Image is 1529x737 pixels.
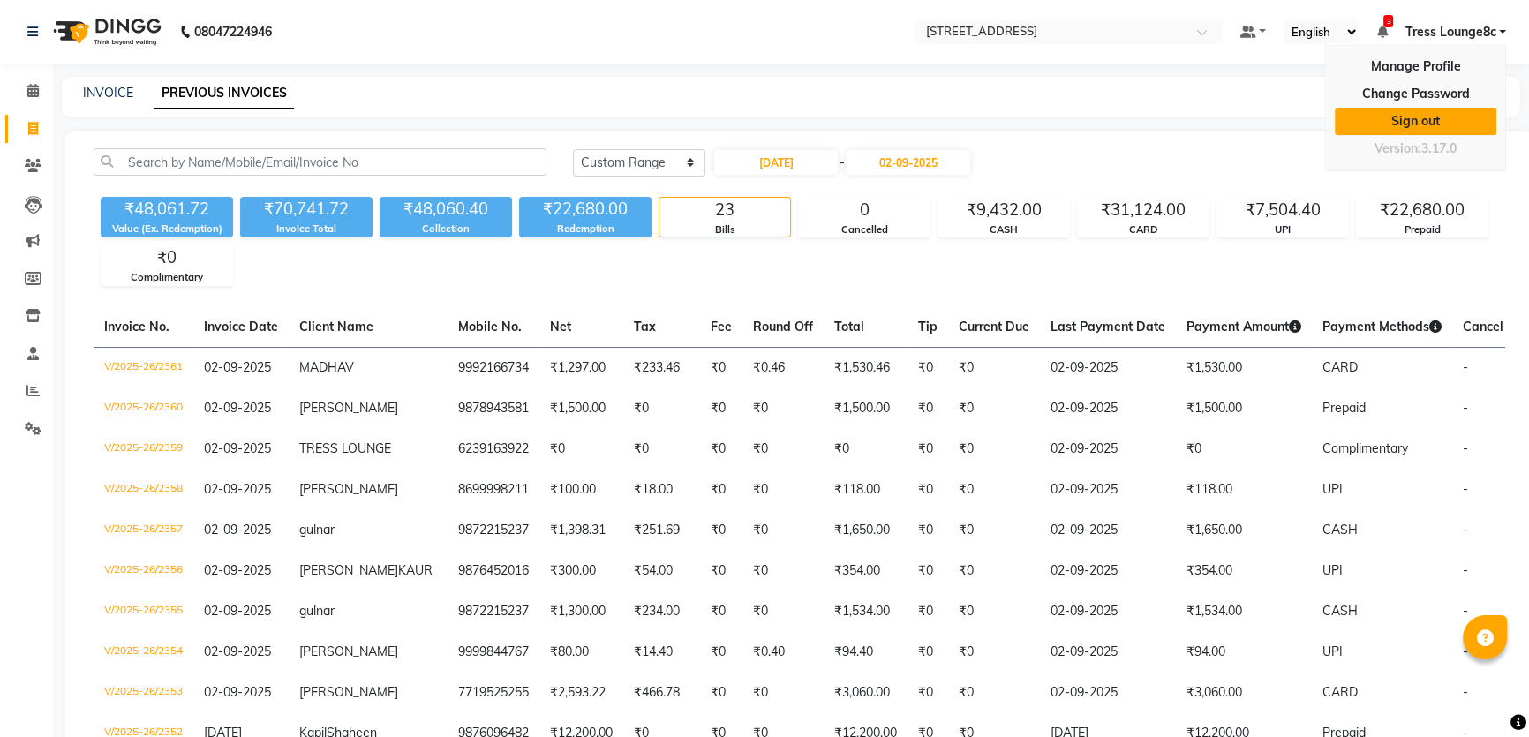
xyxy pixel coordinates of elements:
[299,359,354,375] span: MADHAV
[1463,684,1468,700] span: -
[539,673,623,713] td: ₹2,593.22
[380,197,512,222] div: ₹48,060.40
[959,319,1029,335] span: Current Due
[700,551,742,591] td: ₹0
[1040,470,1176,510] td: 02-09-2025
[948,551,1040,591] td: ₹0
[1463,400,1468,416] span: -
[458,319,522,335] span: Mobile No.
[742,470,824,510] td: ₹0
[1463,440,1468,456] span: -
[240,222,373,237] div: Invoice Total
[204,603,271,619] span: 02-09-2025
[1463,522,1468,538] span: -
[94,470,193,510] td: V/2025-26/2358
[634,319,656,335] span: Tax
[1040,632,1176,673] td: 02-09-2025
[448,510,539,551] td: 9872215237
[448,632,539,673] td: 9999844767
[299,481,398,497] span: [PERSON_NAME]
[824,510,908,551] td: ₹1,650.00
[948,388,1040,429] td: ₹0
[539,388,623,429] td: ₹1,500.00
[1051,319,1165,335] span: Last Payment Date
[1322,481,1343,497] span: UPI
[840,154,845,172] span: -
[908,551,948,591] td: ₹0
[448,591,539,632] td: 9872215237
[623,673,700,713] td: ₹466.78
[908,429,948,470] td: ₹0
[700,673,742,713] td: ₹0
[742,632,824,673] td: ₹0.40
[1040,591,1176,632] td: 02-09-2025
[204,319,278,335] span: Invoice Date
[204,684,271,700] span: 02-09-2025
[1176,429,1312,470] td: ₹0
[1463,643,1468,659] span: -
[824,388,908,429] td: ₹1,500.00
[1176,551,1312,591] td: ₹354.00
[1335,53,1496,80] a: Manage Profile
[204,400,271,416] span: 02-09-2025
[623,470,700,510] td: ₹18.00
[1040,429,1176,470] td: 02-09-2025
[1322,562,1343,578] span: UPI
[299,319,373,335] span: Client Name
[824,470,908,510] td: ₹118.00
[1463,481,1468,497] span: -
[1463,562,1468,578] span: -
[1335,80,1496,108] a: Change Password
[45,7,166,56] img: logo
[700,347,742,388] td: ₹0
[94,148,546,176] input: Search by Name/Mobile/Email/Invoice No
[539,510,623,551] td: ₹1,398.31
[1078,222,1209,237] div: CARD
[948,470,1040,510] td: ₹0
[753,319,813,335] span: Round Off
[94,551,193,591] td: V/2025-26/2356
[1040,388,1176,429] td: 02-09-2025
[1040,347,1176,388] td: 02-09-2025
[938,222,1069,237] div: CASH
[1176,470,1312,510] td: ₹118.00
[834,319,864,335] span: Total
[908,632,948,673] td: ₹0
[550,319,571,335] span: Net
[623,591,700,632] td: ₹234.00
[299,684,398,700] span: [PERSON_NAME]
[194,7,272,56] b: 08047224946
[94,673,193,713] td: V/2025-26/2353
[1040,551,1176,591] td: 02-09-2025
[1463,359,1468,375] span: -
[1176,673,1312,713] td: ₹3,060.00
[1186,319,1301,335] span: Payment Amount
[908,347,948,388] td: ₹0
[938,198,1069,222] div: ₹9,432.00
[1176,347,1312,388] td: ₹1,530.00
[1176,510,1312,551] td: ₹1,650.00
[623,510,700,551] td: ₹251.69
[700,470,742,510] td: ₹0
[94,591,193,632] td: V/2025-26/2355
[1322,400,1366,416] span: Prepaid
[1357,198,1488,222] div: ₹22,680.00
[240,197,373,222] div: ₹70,741.72
[824,632,908,673] td: ₹94.40
[539,551,623,591] td: ₹300.00
[948,632,1040,673] td: ₹0
[519,222,652,237] div: Redemption
[539,632,623,673] td: ₹80.00
[448,673,539,713] td: 7719525255
[204,440,271,456] span: 02-09-2025
[742,510,824,551] td: ₹0
[101,222,233,237] div: Value (Ex. Redemption)
[1040,510,1176,551] td: 02-09-2025
[623,429,700,470] td: ₹0
[448,429,539,470] td: 6239163922
[847,150,970,175] input: End Date
[101,197,233,222] div: ₹48,061.72
[711,319,732,335] span: Fee
[700,632,742,673] td: ₹0
[398,562,433,578] span: KAUR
